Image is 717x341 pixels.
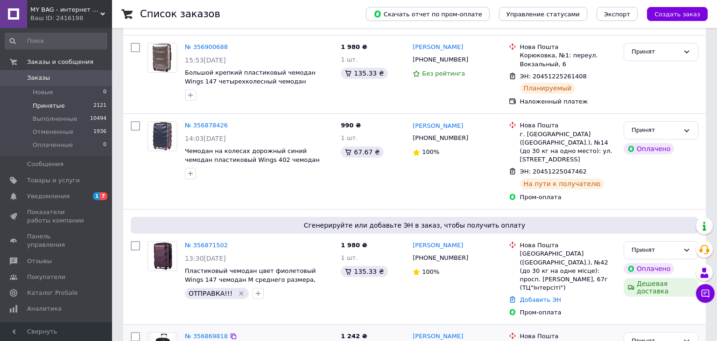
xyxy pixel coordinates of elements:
span: Каталог ProSale [27,289,77,297]
div: Пром-оплата [520,308,616,317]
span: 1 шт. [341,254,358,261]
span: Оплаченные [33,141,73,149]
div: Ваш ID: 2416198 [30,14,112,22]
span: 2121 [93,102,106,110]
span: Уведомления [27,192,70,201]
a: № 356878426 [185,122,228,129]
div: Нова Пошта [520,121,616,130]
span: ЭН: 20451225261408 [520,73,587,80]
div: Наложенный платеж [520,97,616,106]
a: Фото товару [148,43,177,73]
a: Фото товару [148,241,177,271]
span: Показатели работы компании [27,208,86,225]
span: Управление статусами [506,11,580,18]
span: Аналитика [27,305,62,313]
div: [PHONE_NUMBER] [411,54,470,66]
button: Создать заказ [647,7,708,21]
button: Чат с покупателем [696,284,715,303]
span: Товары и услуги [27,176,80,185]
div: [GEOGRAPHIC_DATA] ([GEOGRAPHIC_DATA].), №42 (до 30 кг на одне місце): просп. [PERSON_NAME], 67г (... [520,250,616,292]
div: 135.33 ₴ [341,266,387,277]
div: Принят [632,47,679,57]
div: Оплачено [624,263,674,274]
input: Поиск [5,33,107,49]
img: Фото товару [149,242,176,271]
a: Большой крепкий пластиковый чемодан Wings 147 четырехколесный чемодан шампань чемодан L [185,69,316,93]
span: Экспорт [604,11,630,18]
span: 13:30[DATE] [185,255,226,262]
span: Покупатели [27,273,65,281]
span: 990 ₴ [341,122,361,129]
span: Отмененные [33,128,73,136]
div: г. [GEOGRAPHIC_DATA] ([GEOGRAPHIC_DATA].), №14 (до 30 кг на одно место): ул. [STREET_ADDRESS] [520,130,616,164]
a: [PERSON_NAME] [413,241,463,250]
span: Без рейтинга [422,70,465,77]
span: 0 [103,141,106,149]
div: Корюковка, №1: переул. Вокзальный, 6 [520,51,616,68]
div: Дешевая доставка [624,278,698,297]
div: Нова Пошта [520,43,616,51]
img: Фото товару [148,122,177,151]
div: Оплачено [624,143,674,154]
button: Управление статусами [499,7,587,21]
span: Скачать отчет по пром-оплате [373,10,482,18]
span: Отзывы [27,257,52,265]
a: № 356869818 [185,333,228,340]
div: Принят [632,245,679,255]
span: 1 шт. [341,134,358,141]
a: Создать заказ [638,10,708,17]
div: На пути к получателю [520,178,605,189]
span: 1936 [93,128,106,136]
span: Принятые [33,102,65,110]
a: Пластиковый чемодан цвет фиолетовый Wings 147 чемодан М среднего размера, чемодан на 4 колесах [185,267,316,292]
img: Фото товару [148,43,177,72]
a: Фото товару [148,121,177,151]
a: [PERSON_NAME] [413,122,463,131]
span: ОТПРАВКА!!! [189,290,232,297]
span: Сообщения [27,160,63,168]
span: ЭН: 20451225047462 [520,168,587,175]
h1: Список заказов [140,8,220,20]
span: 1 980 ₴ [341,43,367,50]
div: Нова Пошта [520,241,616,250]
span: 1 242 ₴ [341,333,367,340]
div: Планируемый [520,83,576,94]
span: 100% [422,148,439,155]
span: 1 980 ₴ [341,242,367,249]
span: 100% [422,268,439,275]
span: Инструменты вебмастера и SEO [27,320,86,337]
div: Нова Пошта [520,332,616,341]
div: 67.67 ₴ [341,146,383,158]
span: 10494 [90,115,106,123]
span: MY BAG - интернет магазин сумок, чемоданов и аксессуаров [30,6,100,14]
span: Создать заказ [654,11,700,18]
span: 15:53[DATE] [185,56,226,64]
button: Экспорт [597,7,638,21]
div: Принят [632,125,679,135]
button: Скачать отчет по пром-оплате [366,7,490,21]
svg: Удалить метку [238,290,245,297]
span: Панель управления [27,232,86,249]
div: Пром-оплата [520,193,616,202]
span: 1 шт. [341,56,358,63]
span: Новые [33,88,53,97]
div: [PHONE_NUMBER] [411,252,470,264]
a: № 356900688 [185,43,228,50]
span: 0 [103,88,106,97]
div: [PHONE_NUMBER] [411,132,470,144]
div: 135.33 ₴ [341,68,387,79]
a: № 356871502 [185,242,228,249]
span: Сгенерируйте или добавьте ЭН в заказ, чтобы получить оплату [134,221,695,230]
span: Заказы и сообщения [27,58,93,66]
a: Чемодан на колесах дорожный синий чемодан пластиковый Wings 402 чемодан размер XS мини чемодан пл... [185,147,320,172]
span: Заказы [27,74,50,82]
span: 1 [93,192,100,200]
a: [PERSON_NAME] [413,332,463,341]
a: Добавить ЭН [520,296,561,303]
a: [PERSON_NAME] [413,43,463,52]
span: 7 [100,192,107,200]
span: Выполненные [33,115,77,123]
